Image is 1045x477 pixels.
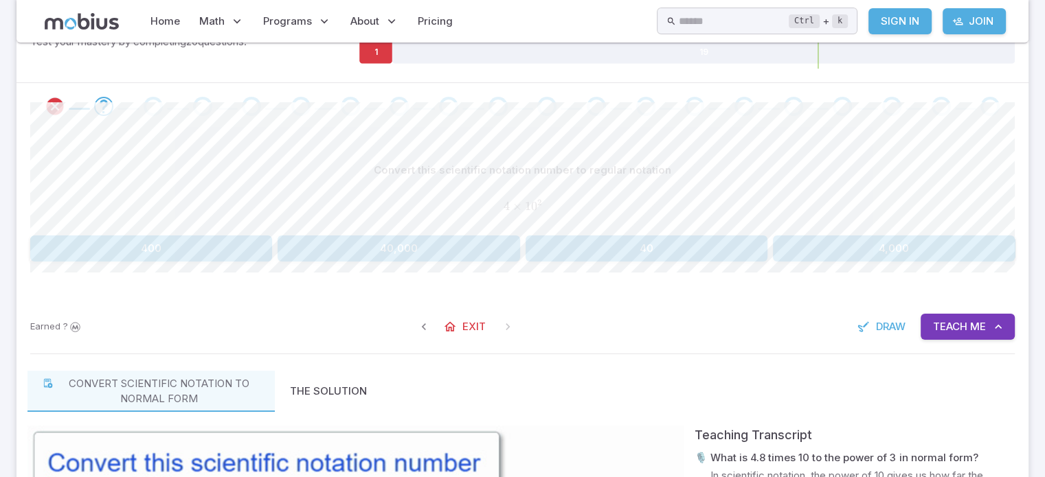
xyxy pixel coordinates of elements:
[390,97,409,116] div: Go to the next question
[526,235,767,261] button: 40
[636,97,655,116] div: Go to the next question
[488,97,508,116] div: Go to the next question
[414,5,457,37] a: Pricing
[30,320,60,334] span: Earned
[94,97,113,116] div: Go to the next question
[30,235,272,261] button: 400
[350,14,379,29] span: About
[980,97,1000,116] div: Go to the next question
[462,319,486,334] span: Exit
[525,199,531,213] span: 1
[695,426,1018,445] div: Teaching Transcript
[970,319,986,334] span: Me
[685,97,704,116] div: Go to the next question
[537,198,541,207] span: 2
[695,450,708,465] p: 🎙️
[773,235,1015,261] button: 4,000
[412,314,436,339] span: Previous Question
[30,320,82,334] p: Sign In to earn Mobius dollars
[734,97,754,116] div: Go to the next question
[436,314,495,340] a: Exit
[374,163,671,178] p: Convert this scientific notation number to regular notation
[587,97,606,116] div: Go to the next question
[278,235,519,261] button: 40,000
[193,97,212,116] div: Go to the next question
[710,450,978,465] p: What is 4.8 times 10 to the power of 3 in normal form?
[144,97,163,116] div: Go to the next question
[199,14,225,29] span: Math
[868,8,932,34] a: Sign In
[495,314,520,339] span: On Latest Question
[933,319,967,334] span: Teach
[882,97,901,116] div: Go to the next question
[58,376,260,406] p: Convert scientific notation to normal form
[789,14,820,28] kbd: Ctrl
[876,319,906,334] span: Draw
[242,97,261,116] div: Go to the next question
[932,97,951,116] div: Go to the next question
[921,314,1015,340] button: TeachMe
[832,14,848,28] kbd: k
[63,320,68,334] span: ?
[263,14,312,29] span: Programs
[943,8,1006,34] a: Join
[45,97,65,116] div: Review your answer
[833,97,852,116] div: Go to the next question
[784,97,803,116] div: Go to the next question
[789,13,848,30] div: +
[504,199,510,213] span: 4
[291,97,311,116] div: Go to the next question
[275,371,382,412] button: The Solution
[341,97,360,116] div: Go to the next question
[537,97,557,116] div: Go to the next question
[146,5,184,37] a: Home
[850,314,915,340] button: Draw
[531,199,537,213] span: 0
[513,199,522,213] span: ×
[439,97,458,116] div: Go to the next question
